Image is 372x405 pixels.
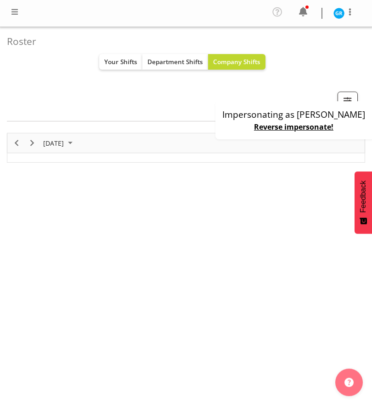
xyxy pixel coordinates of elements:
h4: Roster [7,36,358,47]
span: Company Shifts [213,57,260,66]
span: Feedback [359,181,367,213]
span: Department Shifts [147,57,203,66]
button: Filter Shifts [338,92,358,112]
button: Feedback - Show survey [355,171,372,234]
button: Previous [11,137,23,149]
button: Department Shifts [142,54,208,70]
a: Reverse impersonate! [254,122,333,132]
button: August 2025 [42,137,77,149]
button: Your Shifts [99,54,142,70]
span: Your Shifts [104,57,137,66]
div: Next [24,133,40,153]
button: Next [26,137,39,149]
div: of August 2025 [7,133,365,163]
button: Company Shifts [208,54,265,70]
img: grace-roscoe-squires11664.jpg [333,8,344,19]
p: Impersonating as [PERSON_NAME] [222,108,365,121]
img: help-xxl-2.png [344,378,354,387]
div: Previous [9,133,24,153]
span: [DATE] [42,137,65,149]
